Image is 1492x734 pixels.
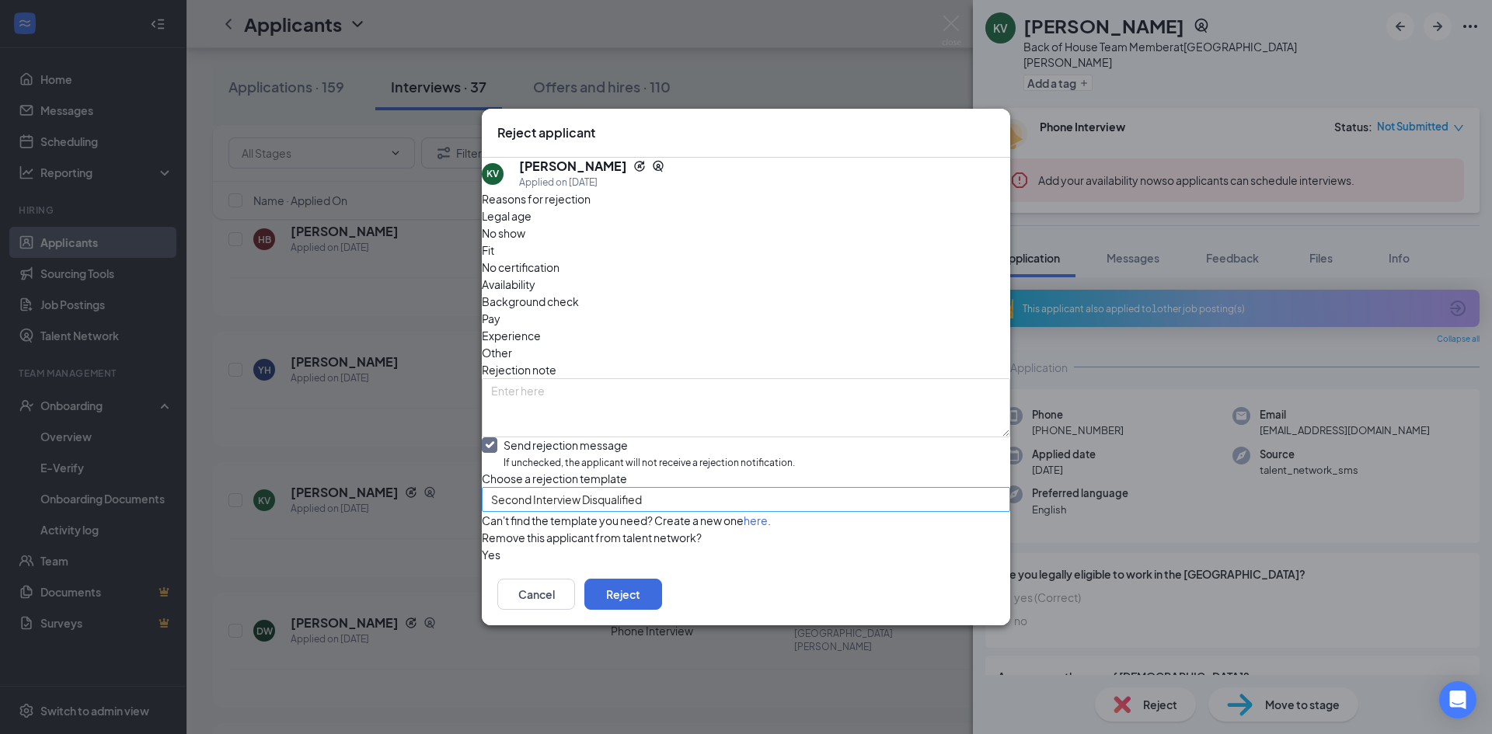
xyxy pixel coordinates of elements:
span: Second Interview Disqualified [491,488,642,511]
div: Applied on [DATE] [519,175,664,190]
span: No show [482,224,525,242]
span: Background check [482,293,579,310]
span: Can't find the template you need? Create a new one . [482,513,771,527]
div: KV [486,167,499,180]
button: Reject [584,579,662,610]
span: Remove this applicant from talent network? [482,530,702,544]
span: Availability [482,276,535,293]
h5: [PERSON_NAME] [519,158,627,175]
span: Fit [482,242,494,259]
a: here [744,513,768,527]
span: Pay [482,310,500,327]
span: Yes [482,546,500,563]
svg: Reapply [633,160,646,172]
span: Choose a rejection template [482,471,627,485]
span: No certification [482,259,559,276]
svg: SourcingTools [652,160,664,172]
span: Experience [482,327,541,344]
h3: Reject applicant [497,124,595,141]
span: Reasons for rejection [482,192,591,206]
span: Other [482,344,512,361]
span: Rejection note [482,363,556,377]
span: Legal age [482,207,532,224]
div: Open Intercom Messenger [1439,681,1476,718]
button: Cancel [497,579,575,610]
